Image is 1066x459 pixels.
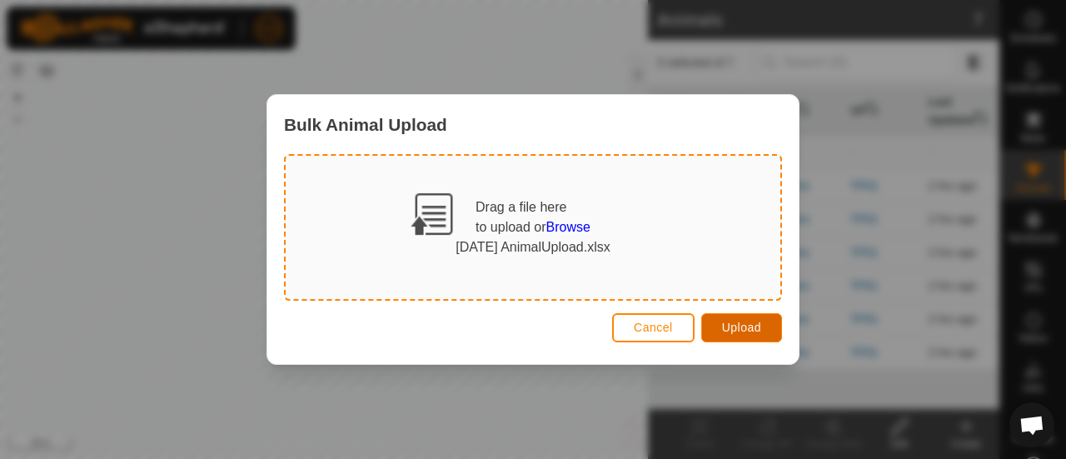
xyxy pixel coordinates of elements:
span: Bulk Animal Upload [284,112,447,137]
span: Upload [722,321,761,334]
button: Cancel [612,313,695,342]
span: Browse [546,220,590,234]
div: Drag a file here [476,197,590,237]
div: to upload or [476,217,590,237]
div: Open chat [1009,402,1054,447]
span: Cancel [634,321,673,334]
div: [DATE] AnimalUpload.xlsx [327,237,739,257]
button: Upload [701,313,782,342]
